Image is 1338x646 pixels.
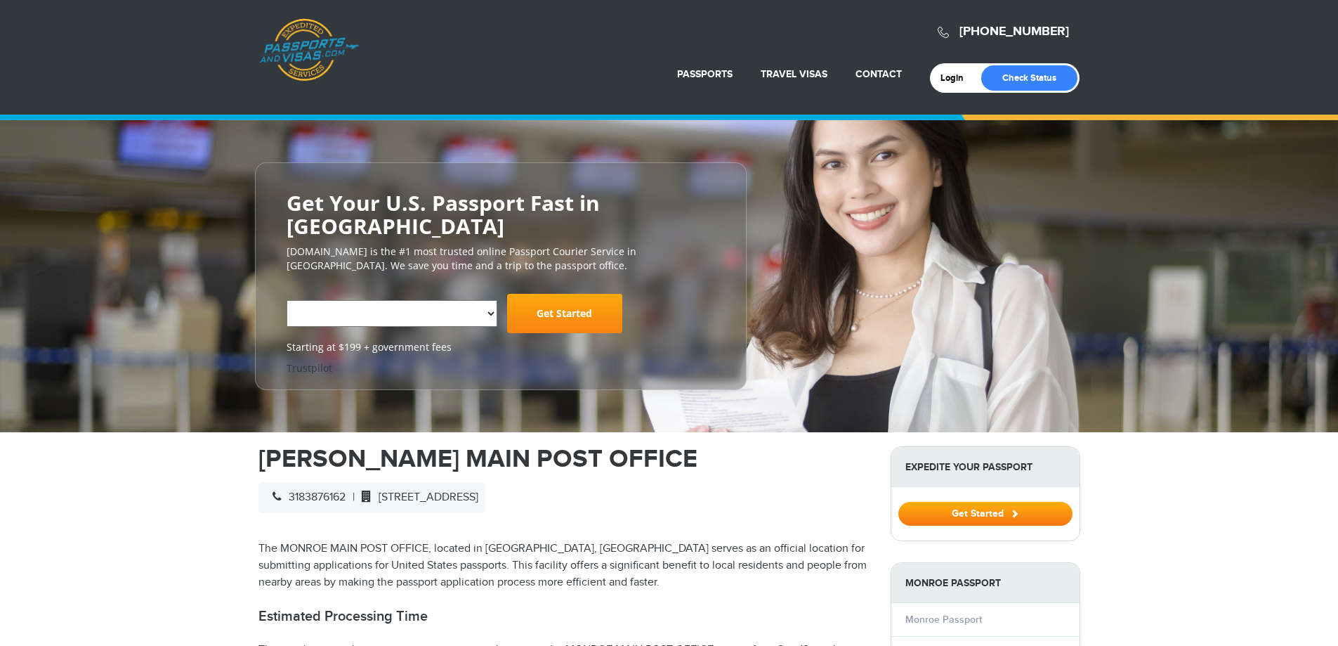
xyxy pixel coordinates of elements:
span: 3183876162 [265,491,346,504]
a: Passports & [DOMAIN_NAME] [259,18,359,82]
a: Travel Visas [761,68,827,80]
button: Get Started [898,502,1073,526]
span: Starting at $199 + government fees [287,340,715,354]
a: Contact [855,68,902,80]
a: Passports [677,68,733,80]
span: [STREET_ADDRESS] [355,491,478,504]
strong: Monroe Passport [891,563,1080,603]
a: [PHONE_NUMBER] [959,24,1069,39]
div: | [258,482,485,513]
a: Login [940,72,973,84]
h2: Estimated Processing Time [258,608,870,625]
strong: Expedite Your Passport [891,447,1080,487]
a: Monroe Passport [905,614,982,626]
p: [DOMAIN_NAME] is the #1 most trusted online Passport Courier Service in [GEOGRAPHIC_DATA]. We sav... [287,245,715,273]
p: The MONROE MAIN POST OFFICE, located in [GEOGRAPHIC_DATA], [GEOGRAPHIC_DATA] serves as an officia... [258,541,870,591]
a: Get Started [898,508,1073,519]
h1: [PERSON_NAME] MAIN POST OFFICE [258,446,870,472]
a: Trustpilot [287,361,332,375]
a: Check Status [981,65,1077,91]
h2: Get Your U.S. Passport Fast in [GEOGRAPHIC_DATA] [287,191,715,238]
a: Get Started [507,294,622,333]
